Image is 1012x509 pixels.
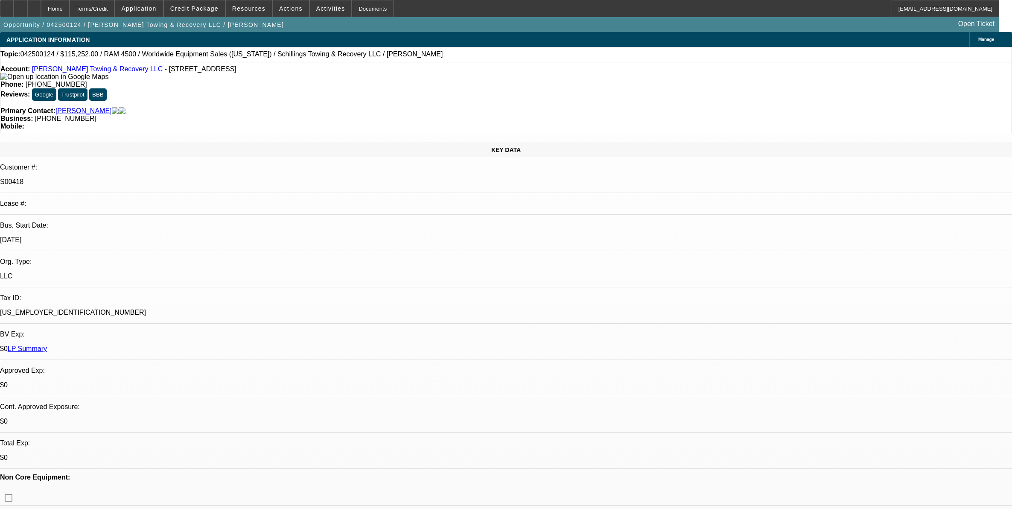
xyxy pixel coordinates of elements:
a: View Google Maps [0,73,108,80]
button: Trustpilot [58,88,87,101]
a: Open Ticket [955,17,998,31]
strong: Business: [0,115,33,122]
span: Activities [316,5,345,12]
img: linkedin-icon.png [119,107,125,115]
span: [PHONE_NUMBER] [26,81,87,88]
strong: Account: [0,65,30,73]
strong: Reviews: [0,91,30,98]
button: Google [32,88,56,101]
button: Credit Package [164,0,225,17]
strong: Topic: [0,50,20,58]
strong: Phone: [0,81,23,88]
span: Manage [978,37,994,42]
span: APPLICATION INFORMATION [6,36,90,43]
span: [PHONE_NUMBER] [35,115,96,122]
a: [PERSON_NAME] Towing & Recovery LLC [32,65,163,73]
a: LP Summary [8,345,47,352]
button: Resources [226,0,272,17]
button: BBB [89,88,107,101]
strong: Mobile: [0,123,24,130]
span: Resources [232,5,265,12]
strong: Primary Contact: [0,107,55,115]
a: [PERSON_NAME] [55,107,112,115]
span: Actions [279,5,303,12]
span: Credit Package [170,5,219,12]
img: facebook-icon.png [112,107,119,115]
button: Application [115,0,163,17]
span: 042500124 / $115,252.00 / RAM 4500 / Worldwide Equipment Sales ([US_STATE]) / Schillings Towing &... [20,50,443,58]
span: Opportunity / 042500124 / [PERSON_NAME] Towing & Recovery LLC / [PERSON_NAME] [3,21,284,28]
button: Activities [310,0,352,17]
span: Application [121,5,156,12]
span: - [STREET_ADDRESS] [165,65,236,73]
span: KEY DATA [491,146,521,153]
button: Actions [273,0,309,17]
img: Open up location in Google Maps [0,73,108,81]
